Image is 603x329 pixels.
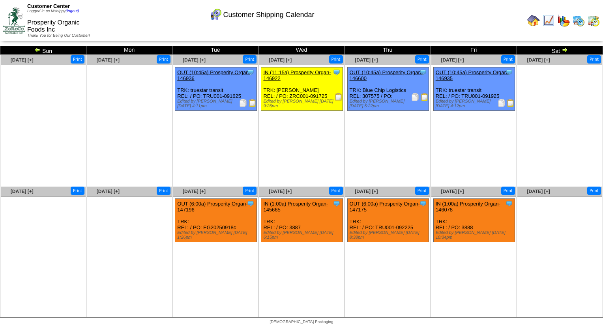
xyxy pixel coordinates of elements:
img: calendarcustomer.gif [209,8,222,21]
div: TRK: REL: / PO: TRU001-092225 [347,199,429,242]
span: Customer Center [27,3,70,9]
a: [DATE] [+] [183,189,206,194]
img: arrowright.gif [562,47,568,53]
a: [DATE] [+] [97,57,120,63]
button: Print [587,187,601,195]
a: [DATE] [+] [97,189,120,194]
a: OUT (10:45a) Prosperity Organ-146600 [350,69,423,81]
div: Edited by [PERSON_NAME] [DATE] 5:22pm [350,99,429,108]
div: Edited by [PERSON_NAME] [DATE] 10:34pm [436,230,515,240]
a: [DATE] [+] [527,57,550,63]
a: [DATE] [+] [11,57,34,63]
img: Tooltip [419,200,427,207]
a: IN (1:00a) Prosperity Organ-146078 [436,201,500,213]
a: IN (1:00a) Prosperity Organ-145665 [263,201,328,213]
a: OUT (10:45a) Prosperity Organ-146936 [177,69,250,81]
span: Prosperity Organic Foods Inc [27,19,80,33]
img: Tooltip [247,200,255,207]
img: ZoRoCo_Logo(Green%26Foil)%20jpg.webp [3,7,25,34]
div: Edited by [PERSON_NAME] [DATE] 9:26pm [263,99,343,108]
span: [DEMOGRAPHIC_DATA] Packaging [270,320,333,324]
a: IN (11:15a) Prosperity Organ-146922 [263,69,331,81]
span: Customer Shipping Calendar [223,11,314,19]
button: Print [415,55,429,64]
div: Edited by [PERSON_NAME] [DATE] 6:15pm [263,230,343,240]
img: Bill of Lading [507,99,515,107]
button: Print [157,187,170,195]
a: [DATE] [+] [441,189,464,194]
a: [DATE] [+] [441,57,464,63]
img: home.gif [527,14,540,27]
img: arrowleft.gif [34,47,41,53]
div: TRK: [PERSON_NAME] REL: / PO: ZRC001-091725 [261,67,343,111]
button: Print [71,187,84,195]
a: OUT (6:00a) Prosperity Organ-147196 [177,201,247,213]
div: Edited by [PERSON_NAME] [DATE] 8:38pm [350,230,429,240]
img: Tooltip [505,200,513,207]
button: Print [329,187,343,195]
div: TRK: REL: / PO: 3888 [433,199,515,242]
a: OUT (6:00a) Prosperity Organ-147175 [350,201,420,213]
img: calendarprod.gif [572,14,585,27]
a: OUT (10:45a) Prosperity Organ-146935 [436,69,509,81]
div: TRK: truestar transit REL: / PO: TRU001-091625 [175,67,257,111]
span: Logged in as Mshippy [27,9,79,13]
img: Bill of Lading [249,99,257,107]
td: Tue [172,46,258,55]
img: Tooltip [333,68,341,76]
a: [DATE] [+] [183,57,206,63]
a: [DATE] [+] [355,57,378,63]
div: TRK: truestar transit REL: / PO: TRU001-091925 [433,67,515,111]
a: [DATE] [+] [11,189,34,194]
div: TRK: REL: / PO: 3887 [261,199,343,242]
img: line_graph.gif [542,14,555,27]
td: Sat [517,46,603,55]
img: Bill of Lading [421,93,429,101]
td: Fri [431,46,517,55]
a: [DATE] [+] [527,189,550,194]
div: Edited by [PERSON_NAME] [DATE] 4:11pm [177,99,257,108]
button: Print [157,55,170,64]
img: Packing Slip [498,99,506,107]
img: calendarinout.gif [587,14,600,27]
td: Thu [345,46,431,55]
button: Print [501,187,515,195]
img: Receiving Document [335,93,343,101]
button: Print [71,55,84,64]
button: Print [243,55,257,64]
td: Wed [258,46,345,55]
td: Mon [86,46,172,55]
img: Tooltip [505,68,513,76]
button: Print [501,55,515,64]
div: Edited by [PERSON_NAME] [DATE] 1:26pm [177,230,257,240]
div: TRK: Blue Chip Logistics REL: 307575 / PO: [347,67,429,111]
button: Print [587,55,601,64]
img: graph.gif [557,14,570,27]
img: Packing Slip [411,93,419,101]
td: Sun [0,46,86,55]
div: Edited by [PERSON_NAME] [DATE] 4:12pm [436,99,515,108]
img: Tooltip [333,200,341,207]
a: [DATE] [+] [269,189,292,194]
a: [DATE] [+] [355,189,378,194]
img: Tooltip [247,68,255,76]
button: Print [329,55,343,64]
span: Thank You for Being Our Customer! [27,34,90,38]
a: [DATE] [+] [269,57,292,63]
img: Packing Slip [239,99,247,107]
button: Print [243,187,257,195]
